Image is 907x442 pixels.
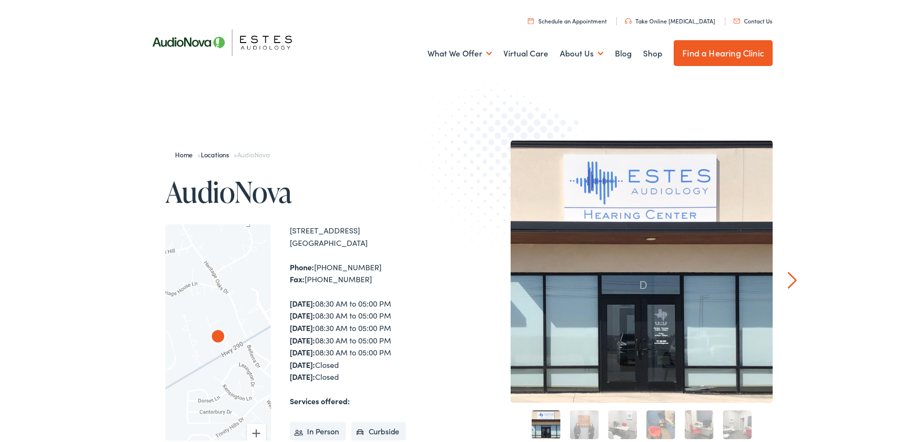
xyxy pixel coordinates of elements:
[685,409,713,437] a: 5
[290,333,315,343] strong: [DATE]:
[625,15,715,23] a: Take Online [MEDICAL_DATA]
[643,34,662,69] a: Shop
[290,357,315,368] strong: [DATE]:
[290,272,305,282] strong: Fax:
[290,420,346,439] li: In Person
[560,34,603,69] a: About Us
[528,16,534,22] img: utility icon
[290,259,457,284] div: [PHONE_NUMBER] [PHONE_NUMBER]
[290,320,315,331] strong: [DATE]:
[625,16,632,22] img: utility icon
[290,345,315,355] strong: [DATE]:
[207,324,229,347] div: AudioNova
[723,409,752,437] a: 6
[290,394,350,404] strong: Services offered:
[290,308,315,319] strong: [DATE]:
[532,409,560,437] a: 1
[290,369,315,380] strong: [DATE]:
[528,15,607,23] a: Schedule an Appointment
[788,270,797,287] a: Next
[290,296,315,307] strong: [DATE]:
[608,409,637,437] a: 3
[165,174,457,206] h1: AudioNova
[290,296,457,381] div: 08:30 AM to 05:00 PM 08:30 AM to 05:00 PM 08:30 AM to 05:00 PM 08:30 AM to 05:00 PM 08:30 AM to 0...
[247,422,266,441] button: Zoom in
[290,222,457,247] div: [STREET_ADDRESS] [GEOGRAPHIC_DATA]
[570,409,599,437] a: 2
[615,34,632,69] a: Blog
[351,420,406,439] li: Curbside
[503,34,548,69] a: Virtual Care
[290,260,314,270] strong: Phone:
[201,148,234,157] a: Locations
[237,148,270,157] span: AudioNova
[733,17,740,22] img: utility icon
[175,148,197,157] a: Home
[733,15,772,23] a: Contact Us
[674,38,773,64] a: Find a Hearing Clinic
[427,34,492,69] a: What We Offer
[175,148,270,157] span: » »
[646,409,675,437] a: 4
